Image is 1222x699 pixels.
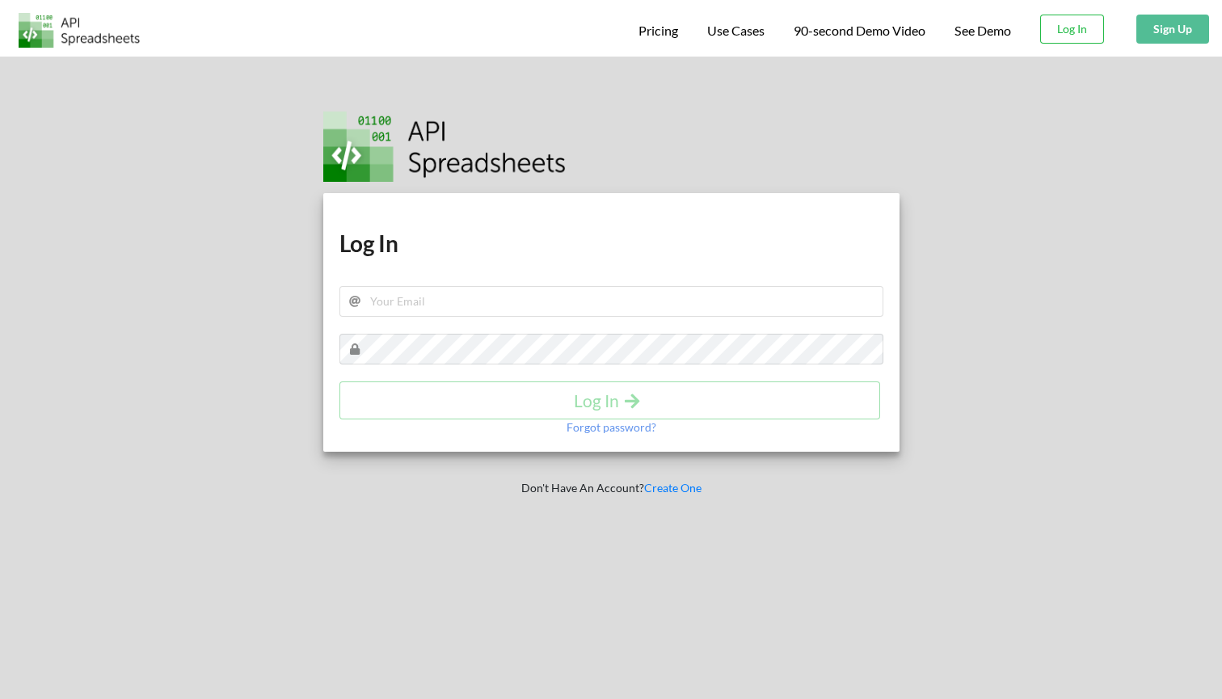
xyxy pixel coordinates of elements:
span: 90-second Demo Video [794,24,925,37]
p: Forgot password? [567,419,656,436]
img: Logo.png [19,13,140,48]
span: Pricing [638,23,678,38]
p: Don't Have An Account? [312,480,911,496]
span: Use Cases [707,23,765,38]
button: Sign Up [1136,15,1209,44]
input: Your Email [339,286,883,317]
button: Log In [1040,15,1104,44]
a: See Demo [954,23,1011,40]
a: Create One [644,481,702,495]
h1: Log In [339,229,883,258]
img: Logo.png [323,112,566,182]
